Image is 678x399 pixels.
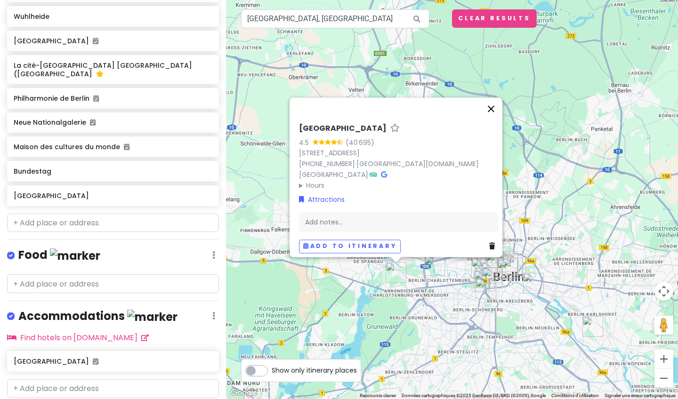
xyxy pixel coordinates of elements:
button: Commandes de la caméra de la carte [654,282,673,301]
div: Île aux Musées [497,259,518,280]
div: Vendredi 15/08 [481,263,502,283]
h6: La cité-[GEOGRAPHIC_DATA] [GEOGRAPHIC_DATA] ([GEOGRAPHIC_DATA] [14,61,212,78]
button: Zoom arrière [654,369,673,388]
button: Fermer [480,97,502,120]
h6: [GEOGRAPHIC_DATA] [14,37,212,45]
button: Add to itinerary [299,239,401,253]
i: Tripadvisor [370,171,377,178]
input: + Add place or address [7,379,219,398]
i: Added to itinerary [93,358,98,365]
div: Flottwell Berlin Hotel & Residenz am Park [476,278,496,299]
div: Philharmonie de Berlin [475,267,496,288]
a: Ouvrir cette zone dans Google Maps (dans une nouvelle fenêtre) [228,387,259,399]
div: East Side Gallery [523,273,544,294]
h6: Neue Nationalgalerie [14,118,212,127]
span: Données cartographiques ©2025 GeoBasis-DE/BKG (©2009), Google [402,393,546,398]
div: (40 695) [346,137,374,148]
h6: [GEOGRAPHIC_DATA] [14,192,212,200]
h6: Wuhlheide [14,12,212,21]
input: + Add place or address [7,214,219,232]
button: Clear Results [452,9,537,28]
div: Maison des cultures du monde [471,258,492,279]
a: Signaler une erreur cartographique [605,393,675,398]
div: Bundestag [479,258,500,279]
div: Schloss Charlottenburg [424,255,445,276]
i: Google Maps [381,171,387,178]
i: Added to itinerary [90,119,96,126]
div: 4.5 [299,137,313,148]
button: Raccourcis clavier [360,392,396,399]
a: [GEOGRAPHIC_DATA][DOMAIN_NAME][GEOGRAPHIC_DATA] [299,159,479,179]
h4: Food [18,247,100,263]
div: Rotes Rathaus, Hôtel de Ville [502,258,523,279]
div: Hackesche Höfe ? centre commercial pour l'archi [498,251,518,272]
a: Conditions d'utilisation [551,393,599,398]
div: cathédrale de Berlin [497,257,517,278]
a: Find hotels on [DOMAIN_NAME] [7,332,149,343]
div: · · [299,124,499,191]
div: Neue Nationalgalerie [474,271,494,291]
a: Delete place [489,241,499,252]
input: + Add place or address [7,274,219,293]
div: Wuhlheide [582,316,603,337]
div: mémorial du mur [489,239,510,260]
i: Starred [96,71,104,77]
input: Search a place [241,9,429,28]
button: Zoom avant [654,350,673,368]
i: Added to itinerary [93,38,98,44]
h6: Maison des cultures du monde [14,143,212,151]
div: Alexanderplatz [505,254,526,274]
div: Add notes... [299,213,499,232]
div: Olympiastadion [386,262,406,283]
h6: Bundestag [14,167,212,176]
h4: Accommodations [18,309,178,324]
a: Star place [390,124,400,134]
i: Added to itinerary [93,95,99,102]
h6: [GEOGRAPHIC_DATA] [14,357,212,366]
img: Google [228,387,259,399]
h6: Philharmonie de Berlin [14,94,212,103]
summary: Hours [299,180,499,191]
div: tour de télévision [502,255,523,276]
div: Musée du Mur de Berlin [482,268,503,288]
h6: [GEOGRAPHIC_DATA] [299,124,387,134]
a: Attractions [299,194,345,205]
img: marker [127,310,178,324]
img: marker [50,248,100,263]
span: Show only itinerary places [272,365,357,375]
div: Bunker de Berlin [485,252,506,273]
a: [STREET_ADDRESS] [299,149,360,158]
a: [PHONE_NUMBER] [299,159,355,168]
button: Faites glisser Pegman sur la carte pour ouvrir Street View [654,316,673,335]
i: Added to itinerary [124,144,129,150]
